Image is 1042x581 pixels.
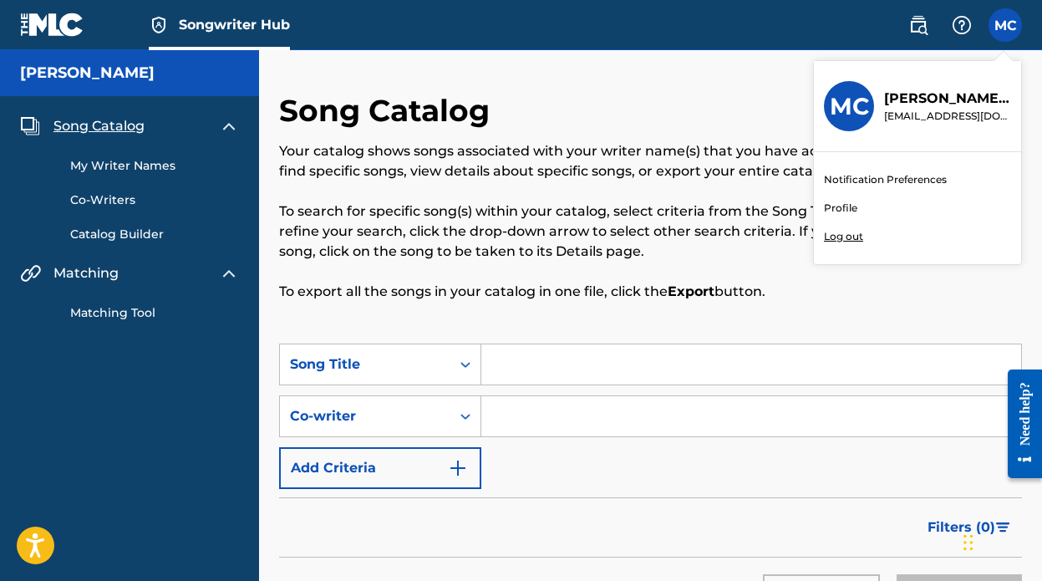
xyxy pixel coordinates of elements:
[20,263,41,283] img: Matching
[994,16,1017,36] span: MC
[824,229,863,244] p: Log out
[884,89,1011,109] p: MARCO CUADRA
[824,201,857,216] a: Profile
[279,282,1022,302] p: To export all the songs in your catalog in one file, click the button.
[219,263,239,283] img: expand
[20,116,40,136] img: Song Catalog
[963,517,973,568] div: Drag
[928,517,995,538] span: Filters ( 0 )
[149,15,169,35] img: Top Rightsholder
[290,406,440,426] div: Co-writer
[958,501,1042,581] iframe: Chat Widget
[20,64,155,83] h5: MARCO CUADRA
[884,109,1011,124] p: marcomavymusic@gmail.com
[53,263,119,283] span: Matching
[952,15,972,35] img: help
[279,447,481,489] button: Add Criteria
[945,8,978,42] div: Help
[279,201,1022,262] p: To search for specific song(s) within your catalog, select criteria from the Song Title and/or Co...
[448,458,468,478] img: 9d2ae6d4665cec9f34b9.svg
[279,92,498,130] h2: Song Catalog
[917,507,1022,548] button: Filters (0)
[824,172,947,187] a: Notification Preferences
[20,13,84,37] img: MLC Logo
[668,283,714,299] strong: Export
[279,141,1022,181] p: Your catalog shows songs associated with your writer name(s) that you have added. Here, you can s...
[989,8,1022,42] div: User Menu
[830,92,869,121] h3: MC
[20,116,145,136] a: Song CatalogSong Catalog
[995,357,1042,492] iframe: Resource Center
[70,191,239,209] a: Co-Writers
[219,116,239,136] img: expand
[70,304,239,322] a: Matching Tool
[902,8,935,42] a: Public Search
[290,354,440,375] div: Song Title
[70,226,239,243] a: Catalog Builder
[70,157,239,175] a: My Writer Names
[179,15,290,34] span: Songwriter Hub
[908,15,928,35] img: search
[53,116,145,136] span: Song Catalog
